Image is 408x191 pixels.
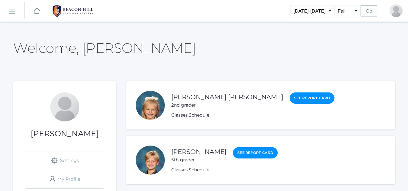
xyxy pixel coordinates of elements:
[13,41,196,55] h2: Welcome, [PERSON_NAME]
[189,167,209,173] a: Schedule
[171,167,188,173] a: Classes
[171,148,226,156] a: [PERSON_NAME]
[26,170,104,188] a: My Profile
[171,102,283,109] div: 2nd grader
[50,92,79,121] div: Shannon Sergey
[189,112,209,118] a: Schedule
[361,5,377,16] input: Go
[26,151,104,170] a: Settings
[13,129,116,138] h1: [PERSON_NAME]
[49,3,97,19] img: BHCALogos-05-308ed15e86a5a0abce9b8dd61676a3503ac9727e845dece92d48e8588c001991.png
[171,167,278,173] div: ,
[171,157,226,163] div: 5th grader
[136,91,165,120] div: Eliana Sergey
[136,146,165,175] div: Levi Sergey
[290,92,334,104] a: See Report Card
[233,147,278,158] a: See Report Card
[390,4,403,17] div: Shannon Sergey
[171,112,334,119] div: ,
[171,93,283,101] a: [PERSON_NAME] [PERSON_NAME]
[171,112,188,118] a: Classes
